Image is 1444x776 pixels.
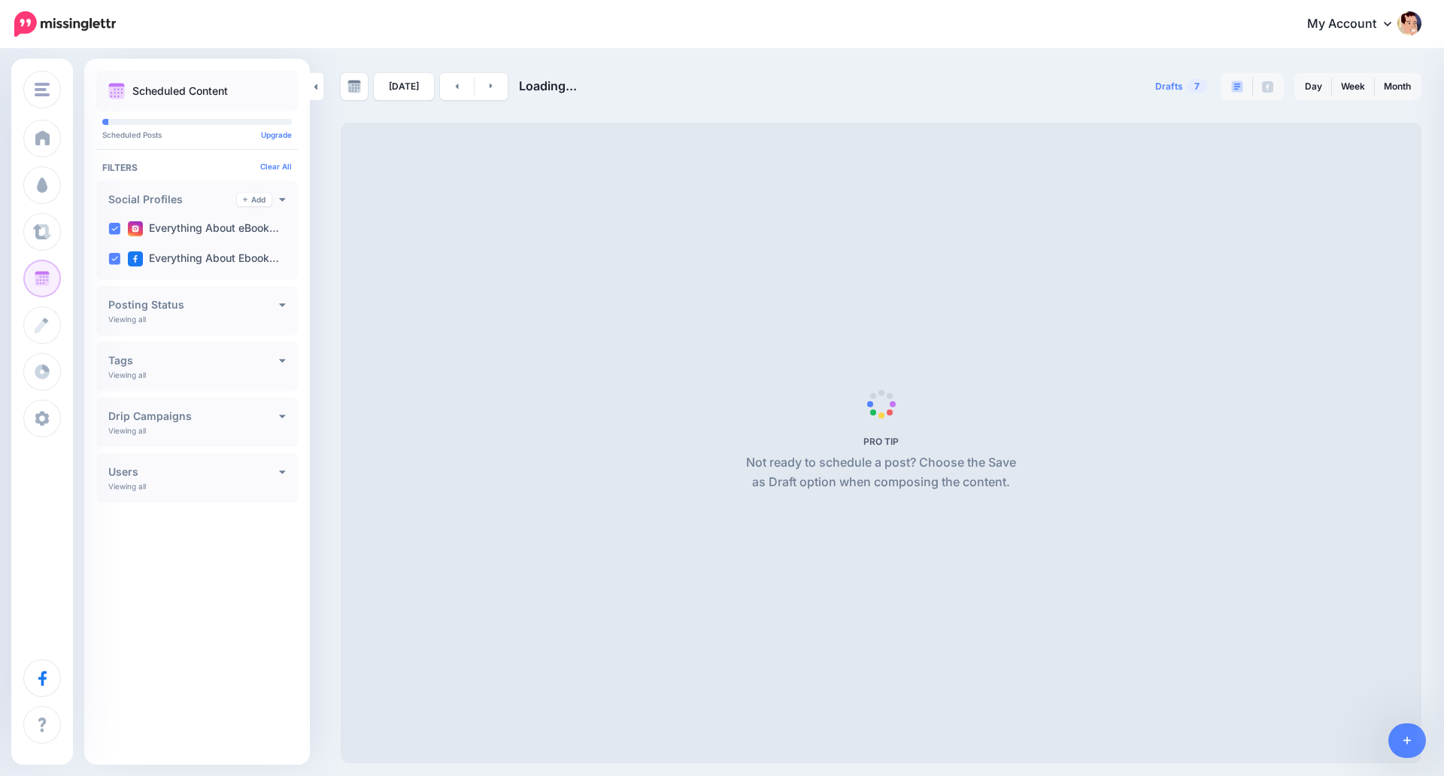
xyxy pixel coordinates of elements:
h4: Social Profiles [108,194,237,205]
span: 7 [1187,79,1207,93]
h4: Users [108,467,279,477]
label: Everything About eBook… [128,221,279,236]
span: Drafts [1155,82,1183,91]
p: Viewing all [108,426,146,435]
p: Viewing all [108,482,146,491]
a: My Account [1292,6,1421,43]
h5: PRO TIP [740,436,1022,447]
h4: Filters [102,162,292,173]
p: Scheduled Posts [102,131,292,138]
p: Scheduled Content [132,86,228,96]
img: calendar.png [108,83,125,99]
p: Viewing all [108,315,146,324]
a: Drafts7 [1146,73,1216,100]
a: Month [1375,75,1420,99]
a: Add [237,193,272,206]
img: facebook-square.png [128,251,143,266]
span: Loading... [519,78,577,93]
label: Everything About Ebook… [128,251,279,266]
h4: Drip Campaigns [108,411,279,421]
a: Clear All [260,162,292,171]
a: Upgrade [261,130,292,139]
a: Day [1296,75,1331,99]
img: facebook-grey-square.png [1262,81,1273,93]
img: Missinglettr [14,11,116,37]
h4: Posting Status [108,300,279,310]
p: Not ready to schedule a post? Choose the Save as Draft option when composing the content. [740,453,1022,492]
a: Week [1332,75,1374,99]
p: Viewing all [108,370,146,379]
h4: Tags [108,355,279,366]
img: instagram-square.png [128,221,143,236]
a: [DATE] [374,73,434,100]
img: calendar-grey-darker.png [347,80,361,93]
img: menu.png [35,83,50,96]
img: paragraph-boxed.png [1231,81,1243,93]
